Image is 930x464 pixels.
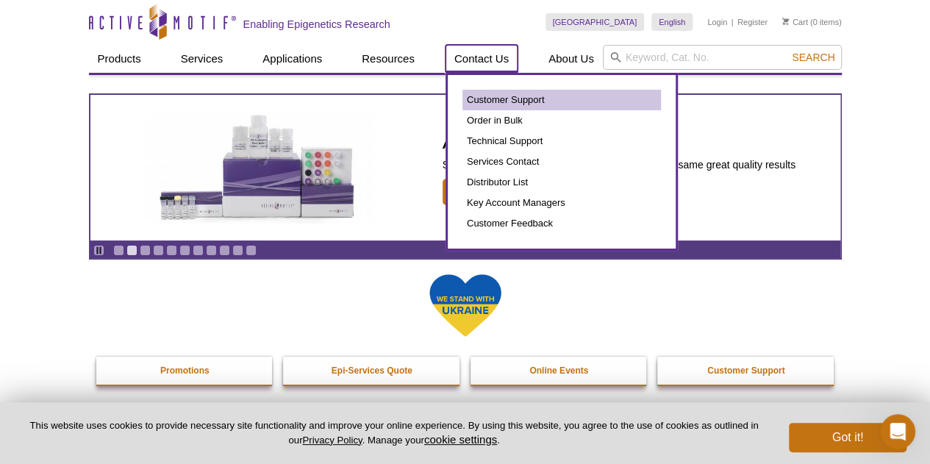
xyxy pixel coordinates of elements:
h2: ATAC-Seq Express Kit [443,130,795,152]
span: Learn More [443,179,529,205]
strong: Epi-Services Quote [332,365,412,376]
a: Register [737,17,768,27]
button: Search [787,51,839,64]
a: Promotions [96,357,274,385]
a: Go to slide 10 [232,245,243,256]
input: Keyword, Cat. No. [603,45,842,70]
a: About Us [540,45,603,73]
iframe: Intercom live chat [880,414,915,449]
a: Cart [782,17,808,27]
p: Simplified, faster ATAC-Seq workflow delivering the same great quality results [443,158,795,171]
a: Key Account Managers [462,193,661,213]
p: This website uses cookies to provide necessary site functionality and improve your online experie... [24,419,765,447]
a: Go to slide 6 [179,245,190,256]
img: Your Cart [782,18,789,25]
a: Epi-Services Quote [283,357,461,385]
article: ATAC-Seq Express Kit [90,95,840,240]
h2: Enabling Epigenetics Research [243,18,390,31]
li: | [732,13,734,31]
li: (0 items) [782,13,842,31]
a: English [651,13,693,31]
a: Go to slide 7 [193,245,204,256]
a: Order in Bulk [462,110,661,131]
strong: Promotions [160,365,210,376]
a: Products [89,45,150,73]
a: Go to slide 1 [113,245,124,256]
a: Go to slide 2 [126,245,137,256]
a: Distributor List [462,172,661,193]
img: We Stand With Ukraine [429,273,502,338]
a: Go to slide 8 [206,245,217,256]
a: Applications [254,45,331,73]
a: ATAC-Seq Express Kit ATAC-Seq Express Kit Simplified, faster ATAC-Seq workflow delivering the sam... [90,95,840,240]
a: Go to slide 11 [246,245,257,256]
a: [GEOGRAPHIC_DATA] [546,13,645,31]
a: Login [707,17,727,27]
span: Search [792,51,834,63]
a: Online Events [471,357,648,385]
a: Technical Support [462,131,661,151]
a: Customer Support [462,90,661,110]
a: Resources [353,45,423,73]
button: Got it! [789,423,906,452]
a: Services [172,45,232,73]
a: Privacy Policy [302,435,362,446]
a: Customer Support [657,357,835,385]
a: Toggle autoplay [93,245,104,256]
a: Go to slide 4 [153,245,164,256]
strong: Customer Support [707,365,784,376]
img: ATAC-Seq Express Kit [137,112,380,224]
a: Services Contact [462,151,661,172]
a: Customer Feedback [462,213,661,234]
a: Go to slide 5 [166,245,177,256]
button: cookie settings [424,433,497,446]
a: Contact Us [446,45,518,73]
a: Go to slide 9 [219,245,230,256]
a: Go to slide 3 [140,245,151,256]
strong: Online Events [529,365,588,376]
